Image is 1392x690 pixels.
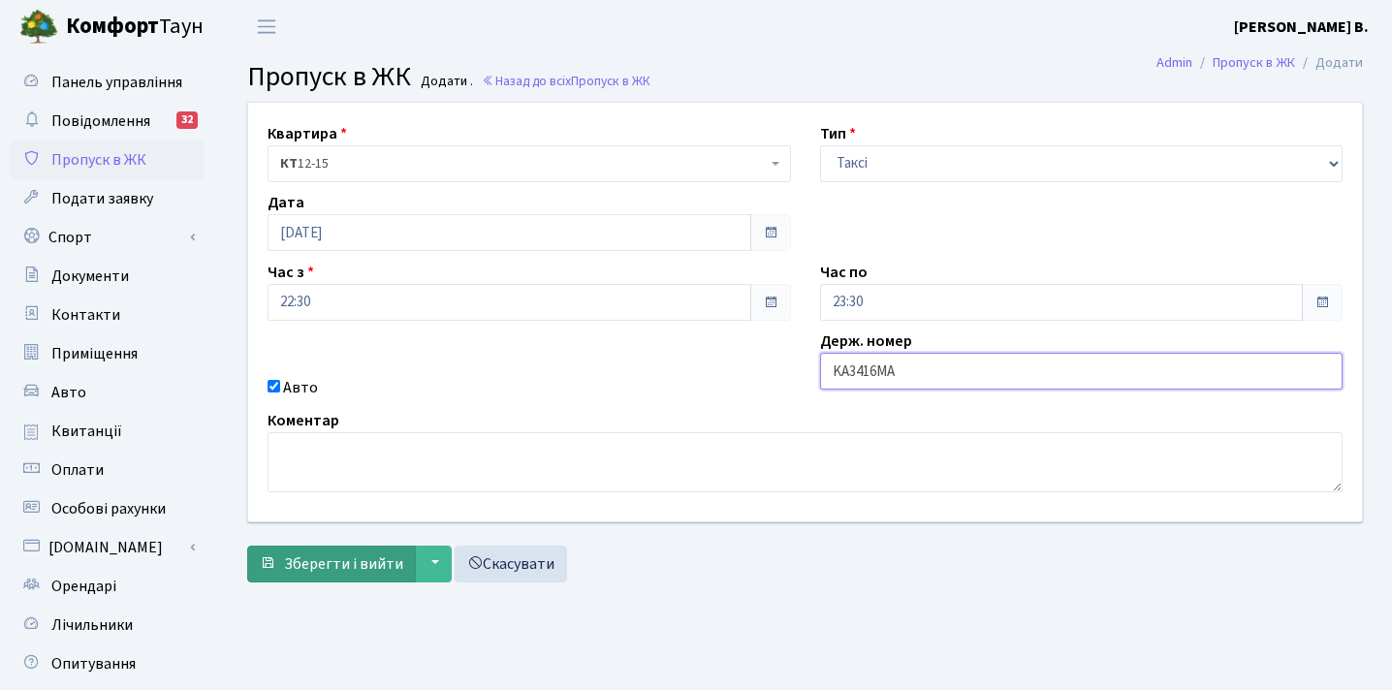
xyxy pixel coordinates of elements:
[820,261,868,284] label: Час по
[1234,16,1369,38] b: [PERSON_NAME] В.
[51,188,153,209] span: Подати заявку
[10,334,204,373] a: Приміщення
[19,8,58,47] img: logo.png
[455,546,567,582] a: Скасувати
[280,154,767,173] span: <b>КТ</b>&nbsp;&nbsp;&nbsp;&nbsp;12-15
[176,111,198,129] div: 32
[51,266,129,287] span: Документи
[51,421,122,442] span: Квитанції
[268,122,347,145] label: Квартира
[51,149,146,171] span: Пропуск в ЖК
[283,376,318,399] label: Авто
[571,72,650,90] span: Пропуск в ЖК
[10,644,204,683] a: Опитування
[247,546,416,582] button: Зберегти і вийти
[1295,52,1363,74] li: Додати
[51,304,120,326] span: Контакти
[51,653,136,674] span: Опитування
[51,382,86,403] span: Авто
[10,296,204,334] a: Контакти
[247,57,411,96] span: Пропуск в ЖК
[417,74,473,90] small: Додати .
[51,614,133,636] span: Лічильники
[284,553,403,575] span: Зберегти і вийти
[268,191,304,214] label: Дата
[482,72,650,90] a: Назад до всіхПропуск в ЖК
[820,122,856,145] label: Тип
[268,261,314,284] label: Час з
[280,154,298,173] b: КТ
[10,606,204,644] a: Лічильники
[268,409,339,432] label: Коментар
[10,257,204,296] a: Документи
[820,329,912,353] label: Держ. номер
[242,11,291,43] button: Переключити навігацію
[10,141,204,179] a: Пропуск в ЖК
[1127,43,1392,83] nav: breadcrumb
[10,489,204,528] a: Особові рахунки
[51,459,104,481] span: Оплати
[820,353,1344,390] input: AA0001AA
[10,102,204,141] a: Повідомлення32
[51,576,116,597] span: Орендарі
[268,145,791,182] span: <b>КТ</b>&nbsp;&nbsp;&nbsp;&nbsp;12-15
[10,373,204,412] a: Авто
[1234,16,1369,39] a: [PERSON_NAME] В.
[10,451,204,489] a: Оплати
[10,63,204,102] a: Панель управління
[10,179,204,218] a: Подати заявку
[51,110,150,132] span: Повідомлення
[51,498,166,519] span: Особові рахунки
[51,343,138,364] span: Приміщення
[66,11,204,44] span: Таун
[10,412,204,451] a: Квитанції
[66,11,159,42] b: Комфорт
[1213,52,1295,73] a: Пропуск в ЖК
[10,528,204,567] a: [DOMAIN_NAME]
[51,72,182,93] span: Панель управління
[10,567,204,606] a: Орендарі
[10,218,204,257] a: Спорт
[1156,52,1192,73] a: Admin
